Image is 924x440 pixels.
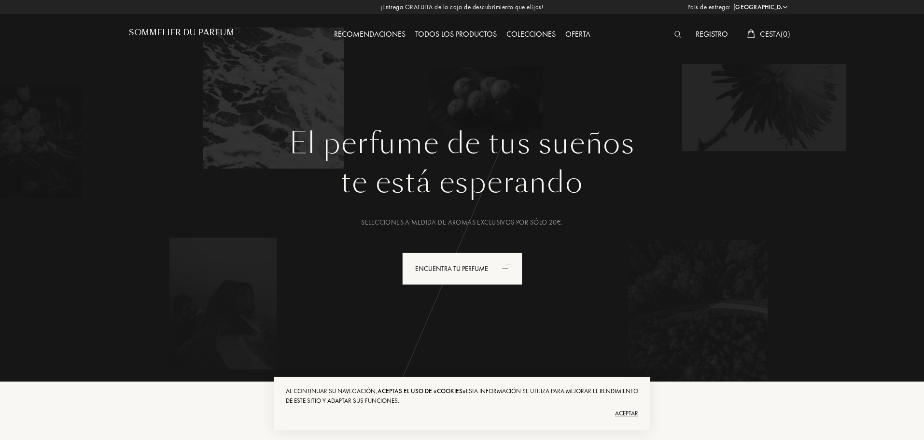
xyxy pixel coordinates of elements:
[691,29,733,39] a: Registro
[410,29,502,39] a: Todos los productos
[502,29,560,39] a: Colecciones
[136,161,788,204] div: te está esperando
[402,253,522,285] div: Encuentra tu perfume
[378,387,466,395] span: aceptas el uso de «cookies»
[560,29,595,39] a: Oferta
[129,28,234,37] h1: Sommelier du Parfum
[129,28,234,41] a: Sommelier du Parfum
[674,31,682,38] img: search_icn_white.svg
[329,29,410,39] a: Recomendaciones
[560,28,595,41] div: Oferta
[286,406,638,421] div: Aceptar
[502,28,560,41] div: Colecciones
[286,386,638,406] div: Al continuar su navegación, Esta información se utiliza para mejorar el rendimiento de este sitio...
[691,28,733,41] div: Registro
[395,253,530,285] a: Encuentra tu perfumeanimation
[499,258,518,278] div: animation
[747,29,755,38] img: cart_white.svg
[329,28,410,41] div: Recomendaciones
[760,29,790,39] span: Cesta ( 0 )
[136,126,788,161] h1: El perfume de tus sueños
[687,2,731,12] span: País de entrega:
[136,217,788,227] div: Selecciones a medida de aromas exclusivos por sólo 20€.
[410,28,502,41] div: Todos los productos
